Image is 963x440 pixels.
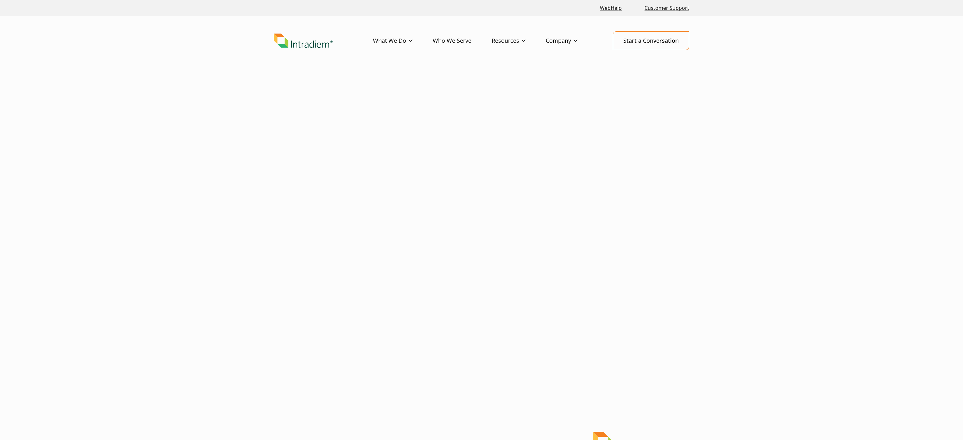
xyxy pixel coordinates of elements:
[274,34,333,48] img: Intradiem
[546,32,598,50] a: Company
[492,32,546,50] a: Resources
[274,34,373,48] a: Link to homepage of Intradiem
[373,32,433,50] a: What We Do
[642,1,692,15] a: Customer Support
[613,31,689,50] a: Start a Conversation
[597,1,624,15] a: Link opens in a new window
[433,32,492,50] a: Who We Serve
